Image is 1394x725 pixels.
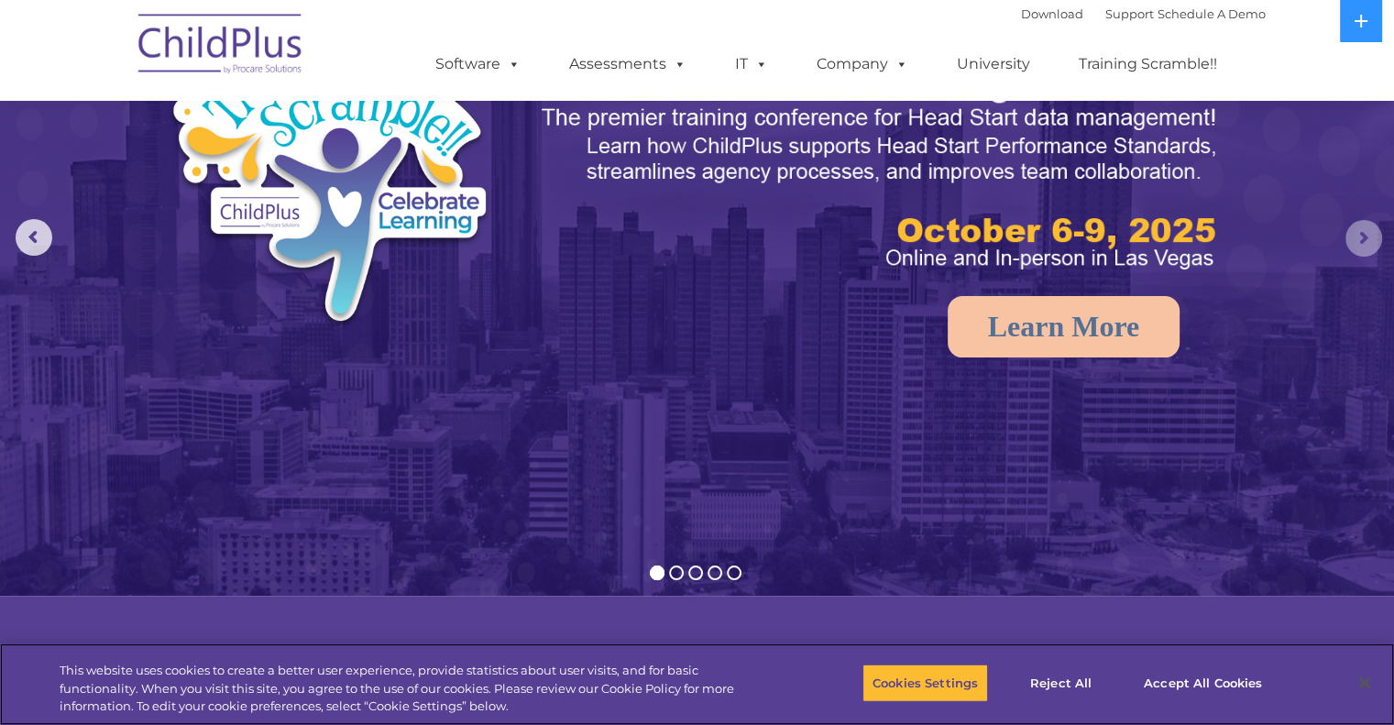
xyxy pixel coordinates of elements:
a: Schedule A Demo [1158,6,1266,21]
a: Learn More [948,296,1180,357]
font: | [1021,6,1266,21]
a: Training Scramble!! [1060,46,1235,82]
a: Software [417,46,539,82]
a: IT [717,46,786,82]
a: University [938,46,1048,82]
a: Support [1105,6,1154,21]
a: Company [798,46,927,82]
button: Reject All [1004,664,1118,702]
button: Cookies Settings [862,664,988,702]
button: Accept All Cookies [1134,664,1272,702]
div: This website uses cookies to create a better user experience, provide statistics about user visit... [60,662,767,716]
img: ChildPlus by Procare Solutions [129,1,313,93]
button: Close [1345,663,1385,703]
a: Assessments [551,46,705,82]
a: Download [1021,6,1083,21]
